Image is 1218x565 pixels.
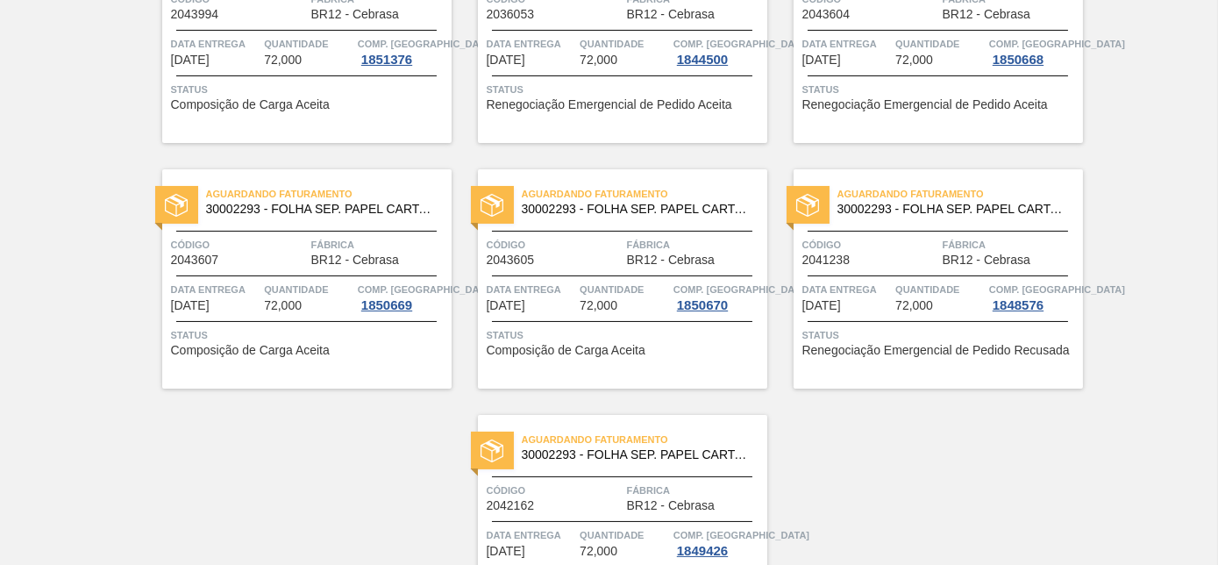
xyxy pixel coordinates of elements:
[264,299,302,312] span: 72,000
[796,194,819,217] img: status
[171,8,219,21] span: 2043994
[802,281,892,298] span: Data entrega
[522,203,753,216] span: 30002293 - FOLHA SEP. PAPEL CARTAO 1200x1000M 350g
[481,440,503,462] img: status
[136,169,452,389] a: statusAguardando Faturamento30002293 - FOLHA SEP. PAPEL CARTAO 1200x1000M 350gCódigo2043607Fábric...
[487,254,535,267] span: 2043605
[837,185,1083,203] span: Aguardando Faturamento
[522,185,767,203] span: Aguardando Faturamento
[895,35,985,53] span: Quantidade
[264,281,353,298] span: Quantidade
[487,482,623,499] span: Código
[673,281,809,298] span: Comp. Carga
[487,344,645,357] span: Composição de Carga Aceita
[837,203,1069,216] span: 30002293 - FOLHA SEP. PAPEL CARTAO 1200x1000M 350g
[673,35,809,53] span: Comp. Carga
[358,53,416,67] div: 1851376
[522,431,767,448] span: Aguardando Faturamento
[580,35,669,53] span: Quantidade
[895,281,985,298] span: Quantidade
[487,299,525,312] span: 08/11/2025
[802,98,1048,111] span: Renegociação Emergencial de Pedido Aceita
[627,482,763,499] span: Fábrica
[943,254,1030,267] span: BR12 - Cebrasa
[171,326,447,344] span: Status
[989,281,1079,312] a: Comp. [GEOGRAPHIC_DATA]1848576
[895,54,933,67] span: 72,000
[673,526,763,558] a: Comp. [GEOGRAPHIC_DATA]1849426
[673,281,763,312] a: Comp. [GEOGRAPHIC_DATA]1850670
[989,53,1047,67] div: 1850668
[481,194,503,217] img: status
[802,81,1079,98] span: Status
[264,54,302,67] span: 72,000
[311,236,447,254] span: Fábrica
[264,35,353,53] span: Quantidade
[311,8,399,21] span: BR12 - Cebrasa
[802,8,851,21] span: 2043604
[673,53,731,67] div: 1844500
[895,299,933,312] span: 72,000
[311,254,399,267] span: BR12 - Cebrasa
[673,544,731,558] div: 1849426
[943,236,1079,254] span: Fábrica
[522,448,753,461] span: 30002293 - FOLHA SEP. PAPEL CARTAO 1200x1000M 350g
[171,254,219,267] span: 2043607
[802,326,1079,344] span: Status
[767,169,1083,389] a: statusAguardando Faturamento30002293 - FOLHA SEP. PAPEL CARTAO 1200x1000M 350gCódigo2041238Fábric...
[580,54,617,67] span: 72,000
[673,526,809,544] span: Comp. Carga
[487,236,623,254] span: Código
[171,281,260,298] span: Data entrega
[487,545,525,558] span: 16/11/2025
[206,185,452,203] span: Aguardando Faturamento
[358,298,416,312] div: 1850669
[989,298,1047,312] div: 1848576
[171,54,210,67] span: 25/10/2025
[171,236,307,254] span: Código
[943,8,1030,21] span: BR12 - Cebrasa
[487,8,535,21] span: 2036053
[673,298,731,312] div: 1850670
[487,81,763,98] span: Status
[165,194,188,217] img: status
[989,35,1125,53] span: Comp. Carga
[171,81,447,98] span: Status
[171,35,260,53] span: Data entrega
[673,35,763,67] a: Comp. [GEOGRAPHIC_DATA]1844500
[171,98,330,111] span: Composição de Carga Aceita
[989,35,1079,67] a: Comp. [GEOGRAPHIC_DATA]1850668
[487,326,763,344] span: Status
[802,344,1070,357] span: Renegociação Emergencial de Pedido Recusada
[802,254,851,267] span: 2041238
[171,299,210,312] span: 06/11/2025
[802,236,938,254] span: Código
[627,254,715,267] span: BR12 - Cebrasa
[627,236,763,254] span: Fábrica
[580,299,617,312] span: 72,000
[487,98,732,111] span: Renegociação Emergencial de Pedido Aceita
[802,54,841,67] span: 30/10/2025
[487,526,576,544] span: Data entrega
[989,281,1125,298] span: Comp. Carga
[580,281,669,298] span: Quantidade
[358,281,447,312] a: Comp. [GEOGRAPHIC_DATA]1850669
[358,35,447,67] a: Comp. [GEOGRAPHIC_DATA]1851376
[358,281,494,298] span: Comp. Carga
[452,169,767,389] a: statusAguardando Faturamento30002293 - FOLHA SEP. PAPEL CARTAO 1200x1000M 350gCódigo2043605Fábric...
[206,203,438,216] span: 30002293 - FOLHA SEP. PAPEL CARTAO 1200x1000M 350g
[487,281,576,298] span: Data entrega
[802,35,892,53] span: Data entrega
[580,526,669,544] span: Quantidade
[358,35,494,53] span: Comp. Carga
[627,499,715,512] span: BR12 - Cebrasa
[171,344,330,357] span: Composição de Carga Aceita
[487,499,535,512] span: 2042162
[580,545,617,558] span: 72,000
[627,8,715,21] span: BR12 - Cebrasa
[802,299,841,312] span: 11/11/2025
[487,35,576,53] span: Data entrega
[487,54,525,67] span: 28/10/2025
